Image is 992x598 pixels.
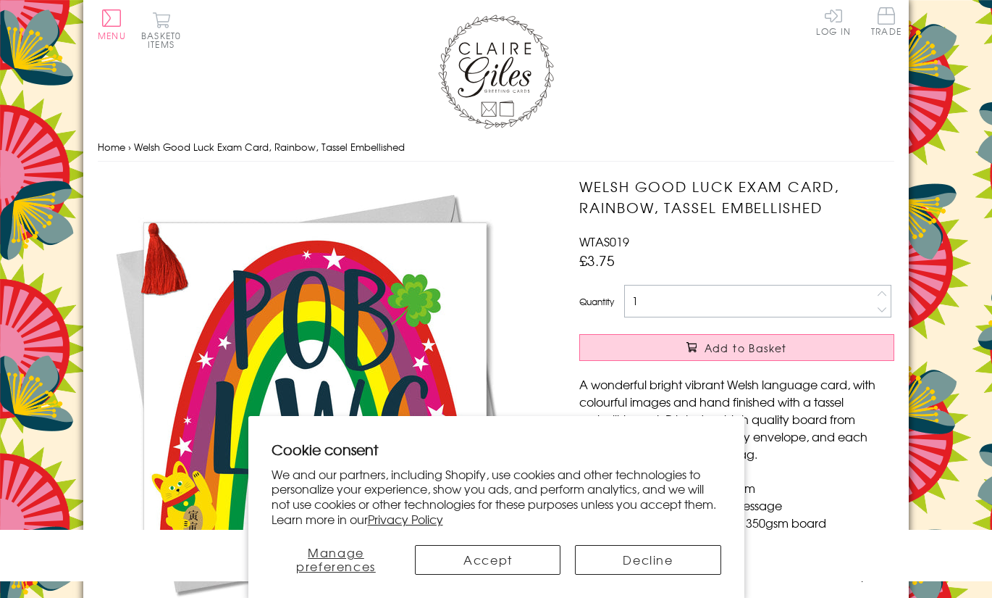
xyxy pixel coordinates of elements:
[579,233,629,250] span: WTAS019
[579,176,894,218] h1: Welsh Good Luck Exam Card, Rainbow, Tassel Embellished
[98,140,125,154] a: Home
[871,7,901,36] span: Trade
[579,375,894,462] p: A wonderful bright vibrant Welsh language card, with colourful images and hand finished with a ta...
[134,140,405,154] span: Welsh Good Luck Exam Card, Rainbow, Tassel Embellished
[575,545,720,575] button: Decline
[148,29,181,51] span: 0 items
[579,250,615,270] span: £3.75
[368,510,443,528] a: Privacy Policy
[871,7,901,38] a: Trade
[272,439,721,460] h2: Cookie consent
[579,334,894,361] button: Add to Basket
[271,545,400,575] button: Manage preferences
[579,295,614,308] label: Quantity
[141,12,181,49] button: Basket0 items
[98,133,894,162] nav: breadcrumbs
[415,545,560,575] button: Accept
[128,140,131,154] span: ›
[98,29,126,42] span: Menu
[98,9,126,40] button: Menu
[272,467,721,527] p: We and our partners, including Shopify, use cookies and other technologies to personalize your ex...
[705,341,787,355] span: Add to Basket
[438,14,554,129] img: Claire Giles Greetings Cards
[816,7,851,36] a: Log In
[296,544,376,575] span: Manage preferences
